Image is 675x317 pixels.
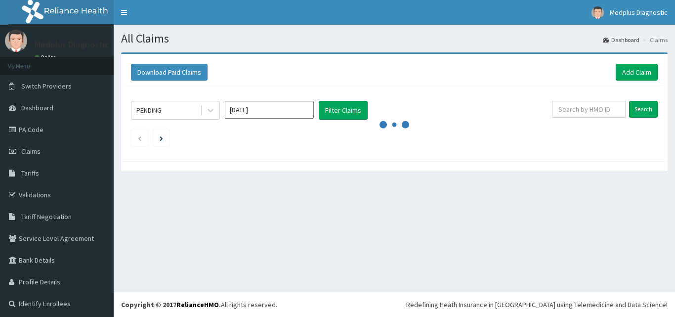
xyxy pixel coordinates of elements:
a: Next page [160,134,163,142]
a: RelianceHMO [176,300,219,309]
button: Download Paid Claims [131,64,208,81]
a: Previous page [137,134,142,142]
p: Medplus Diagnostic [35,40,109,49]
div: Redefining Heath Insurance in [GEOGRAPHIC_DATA] using Telemedicine and Data Science! [406,300,668,310]
span: Switch Providers [21,82,72,91]
span: Tariff Negotiation [21,212,72,221]
a: Dashboard [603,36,639,44]
footer: All rights reserved. [114,292,675,317]
span: Claims [21,147,41,156]
input: Select Month and Year [225,101,314,119]
span: Dashboard [21,103,53,112]
button: Filter Claims [319,101,368,120]
li: Claims [640,36,668,44]
input: Search [629,101,658,118]
svg: audio-loading [380,110,409,139]
input: Search by HMO ID [552,101,626,118]
div: PENDING [136,105,162,115]
a: Add Claim [616,64,658,81]
img: User Image [591,6,604,19]
a: Online [35,54,58,61]
img: User Image [5,30,27,52]
h1: All Claims [121,32,668,45]
strong: Copyright © 2017 . [121,300,221,309]
span: Tariffs [21,169,39,178]
span: Medplus Diagnostic [610,8,668,17]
